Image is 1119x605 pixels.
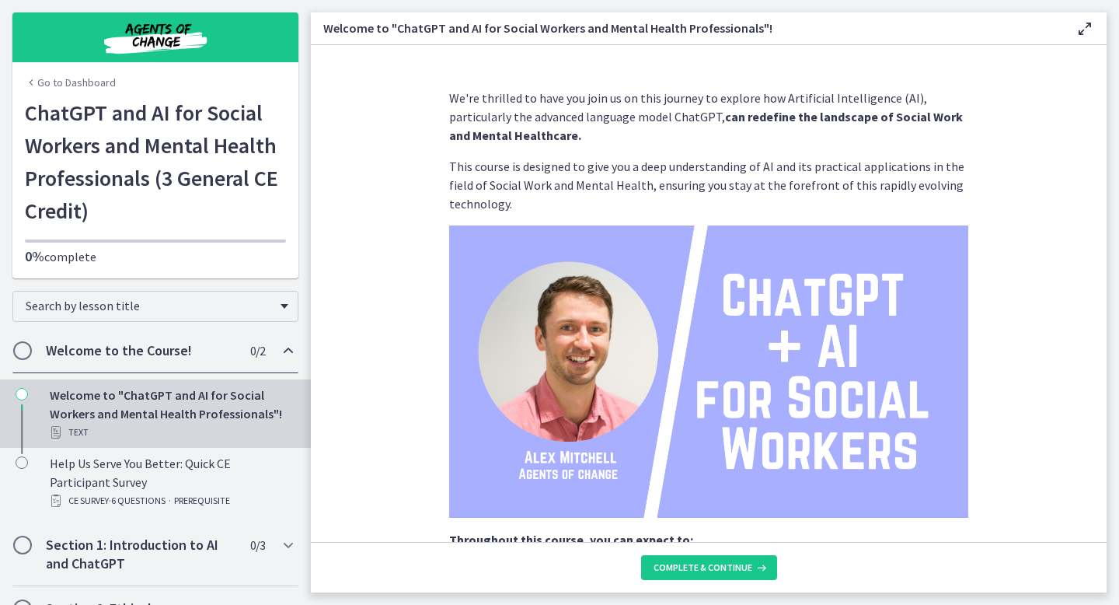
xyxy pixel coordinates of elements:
span: PREREQUISITE [174,491,230,510]
p: We're thrilled to have you join us on this journey to explore how Artificial Intelligence (AI), p... [449,89,968,145]
h1: ChatGPT and AI for Social Workers and Mental Health Professionals (3 General CE Credit) [25,96,286,227]
div: Text [50,423,292,442]
strong: Throughout this course, you can expect to: [449,532,693,547]
div: Search by lesson title [12,291,298,322]
span: Search by lesson title [26,298,273,313]
h2: Section 1: Introduction to AI and ChatGPT [46,536,235,573]
span: · [169,491,171,510]
p: complete [25,247,286,266]
span: 0 / 2 [250,341,265,360]
div: Welcome to "ChatGPT and AI for Social Workers and Mental Health Professionals"! [50,386,292,442]
span: 0 / 3 [250,536,265,554]
h3: Welcome to "ChatGPT and AI for Social Workers and Mental Health Professionals"! [323,19,1051,37]
button: Complete & continue [641,555,777,580]
h2: Welcome to the Course! [46,341,235,360]
span: · 6 Questions [109,491,166,510]
p: This course is designed to give you a deep understanding of AI and its practical applications in ... [449,157,968,213]
div: CE Survey [50,491,292,510]
span: 0% [25,247,44,265]
img: Agents of Change Social Work Test Prep [62,19,249,56]
img: ChatGPT____AI__for_Social__Workers.png [449,226,968,518]
div: Help Us Serve You Better: Quick CE Participant Survey [50,454,292,510]
a: Go to Dashboard [25,75,116,90]
span: Complete & continue [654,561,752,574]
